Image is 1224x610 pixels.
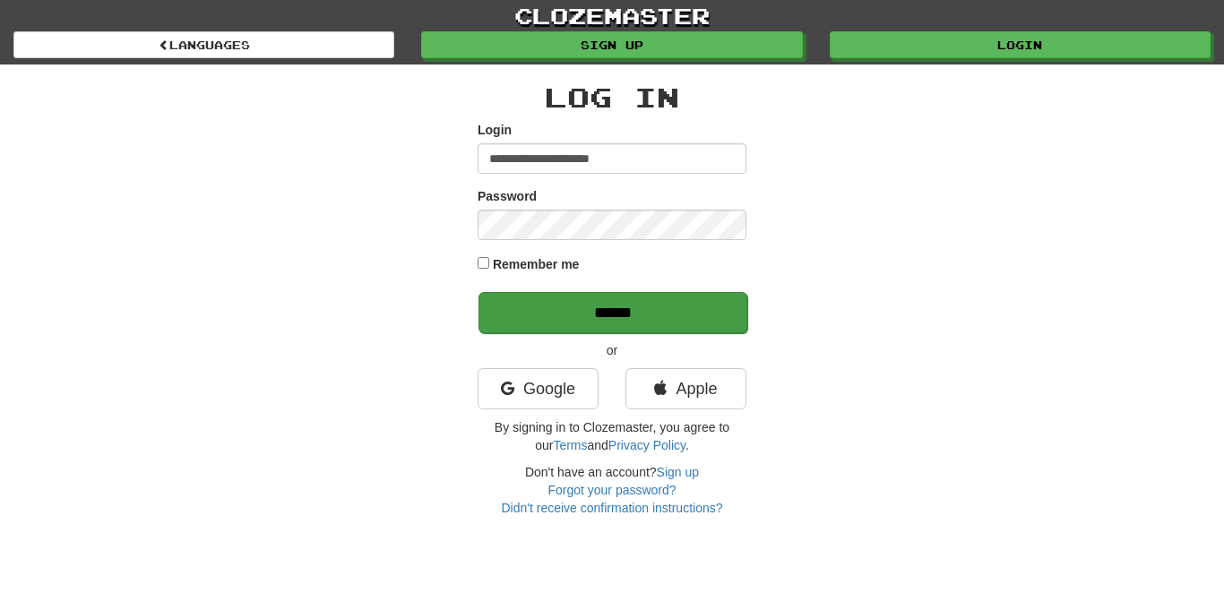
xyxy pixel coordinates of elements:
label: Remember me [493,255,580,273]
a: Login [830,31,1211,58]
a: Apple [625,368,746,409]
h2: Log In [478,82,746,112]
a: Sign up [421,31,802,58]
a: Sign up [657,465,699,479]
p: By signing in to Clozemaster, you agree to our and . [478,418,746,454]
a: Google [478,368,599,409]
a: Forgot your password? [547,483,676,497]
p: or [478,341,746,359]
a: Privacy Policy [608,438,685,452]
label: Password [478,187,537,205]
a: Didn't receive confirmation instructions? [501,501,722,515]
label: Login [478,121,512,139]
div: Don't have an account? [478,463,746,517]
a: Languages [13,31,394,58]
a: Terms [553,438,587,452]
